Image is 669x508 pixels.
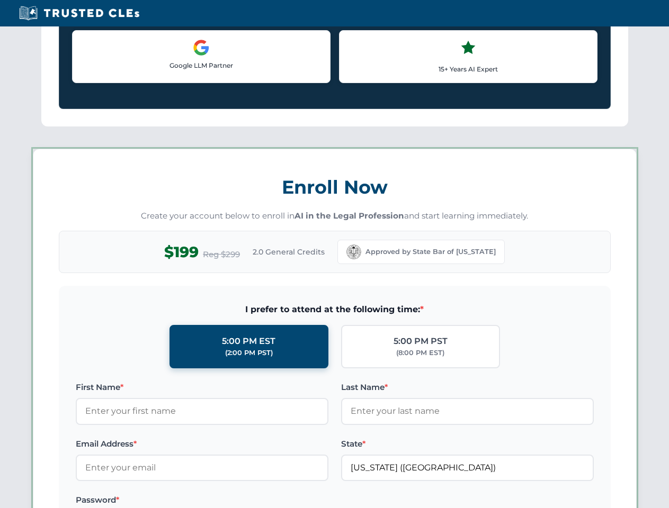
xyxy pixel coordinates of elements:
div: 5:00 PM EST [222,334,275,348]
input: Enter your last name [341,398,594,424]
span: 2.0 General Credits [253,246,325,258]
img: Google [193,39,210,56]
input: Enter your first name [76,398,328,424]
p: Google LLM Partner [81,60,322,70]
span: Approved by State Bar of [US_STATE] [365,247,496,257]
div: (8:00 PM EST) [396,348,444,358]
p: 15+ Years AI Expert [348,64,588,74]
span: $199 [164,240,199,264]
label: First Name [76,381,328,394]
label: Last Name [341,381,594,394]
div: 5:00 PM PST [394,334,448,348]
input: California (CA) [341,455,594,481]
strong: AI in the Legal Profession [295,211,404,221]
label: State [341,438,594,450]
span: Reg $299 [203,248,240,261]
label: Password [76,494,328,506]
div: (2:00 PM PST) [225,348,273,358]
label: Email Address [76,438,328,450]
p: Create your account below to enroll in and start learning immediately. [59,210,611,222]
span: I prefer to attend at the following time: [76,303,594,316]
img: California Bar [346,244,361,259]
h3: Enroll Now [59,170,611,204]
input: Enter your email [76,455,328,481]
img: Trusted CLEs [16,5,142,21]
